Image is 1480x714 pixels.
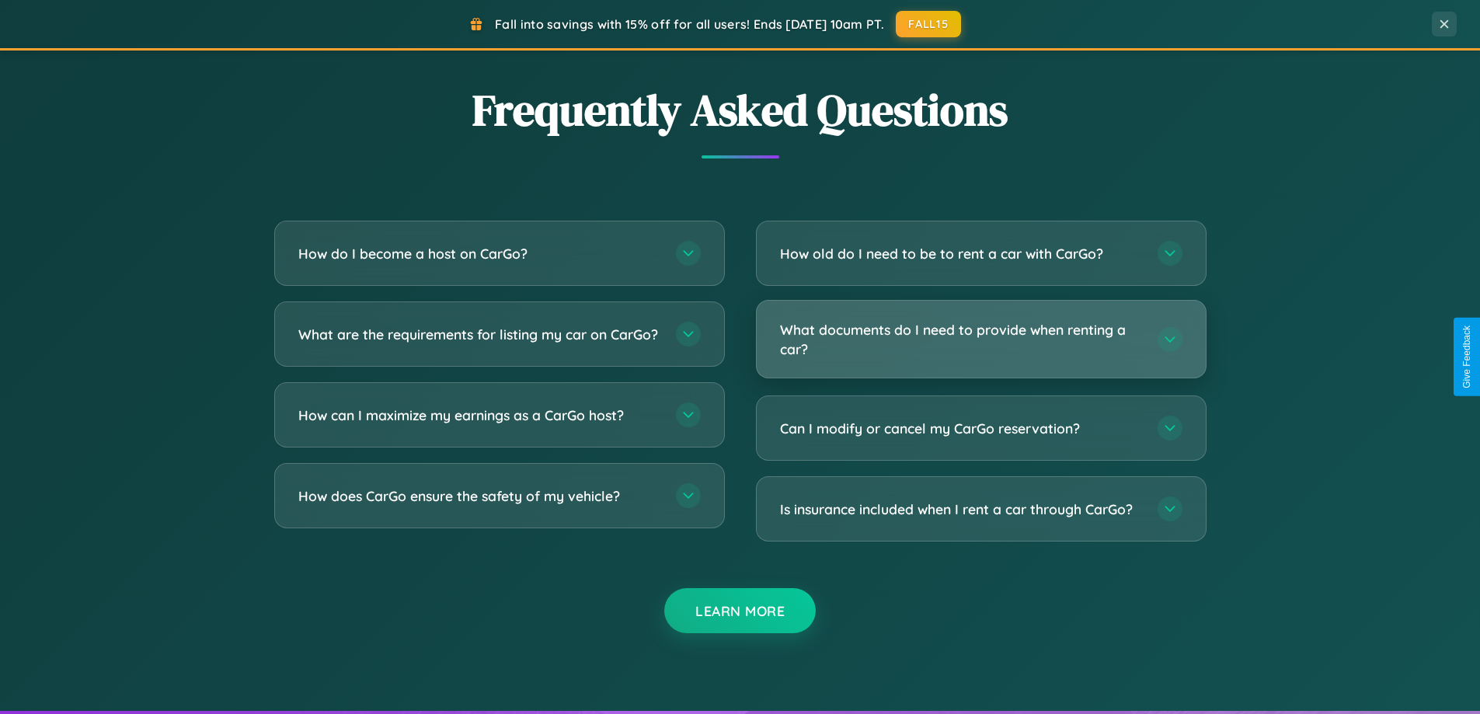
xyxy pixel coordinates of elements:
button: Learn More [664,588,816,633]
h3: Is insurance included when I rent a car through CarGo? [780,500,1142,519]
h3: How do I become a host on CarGo? [298,244,660,263]
h3: How old do I need to be to rent a car with CarGo? [780,244,1142,263]
span: Fall into savings with 15% off for all users! Ends [DATE] 10am PT. [495,16,884,32]
h3: Can I modify or cancel my CarGo reservation? [780,419,1142,438]
h3: How does CarGo ensure the safety of my vehicle? [298,486,660,506]
h3: What documents do I need to provide when renting a car? [780,320,1142,358]
button: FALL15 [896,11,961,37]
h2: Frequently Asked Questions [274,80,1207,140]
h3: How can I maximize my earnings as a CarGo host? [298,406,660,425]
h3: What are the requirements for listing my car on CarGo? [298,325,660,344]
div: Give Feedback [1461,326,1472,388]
